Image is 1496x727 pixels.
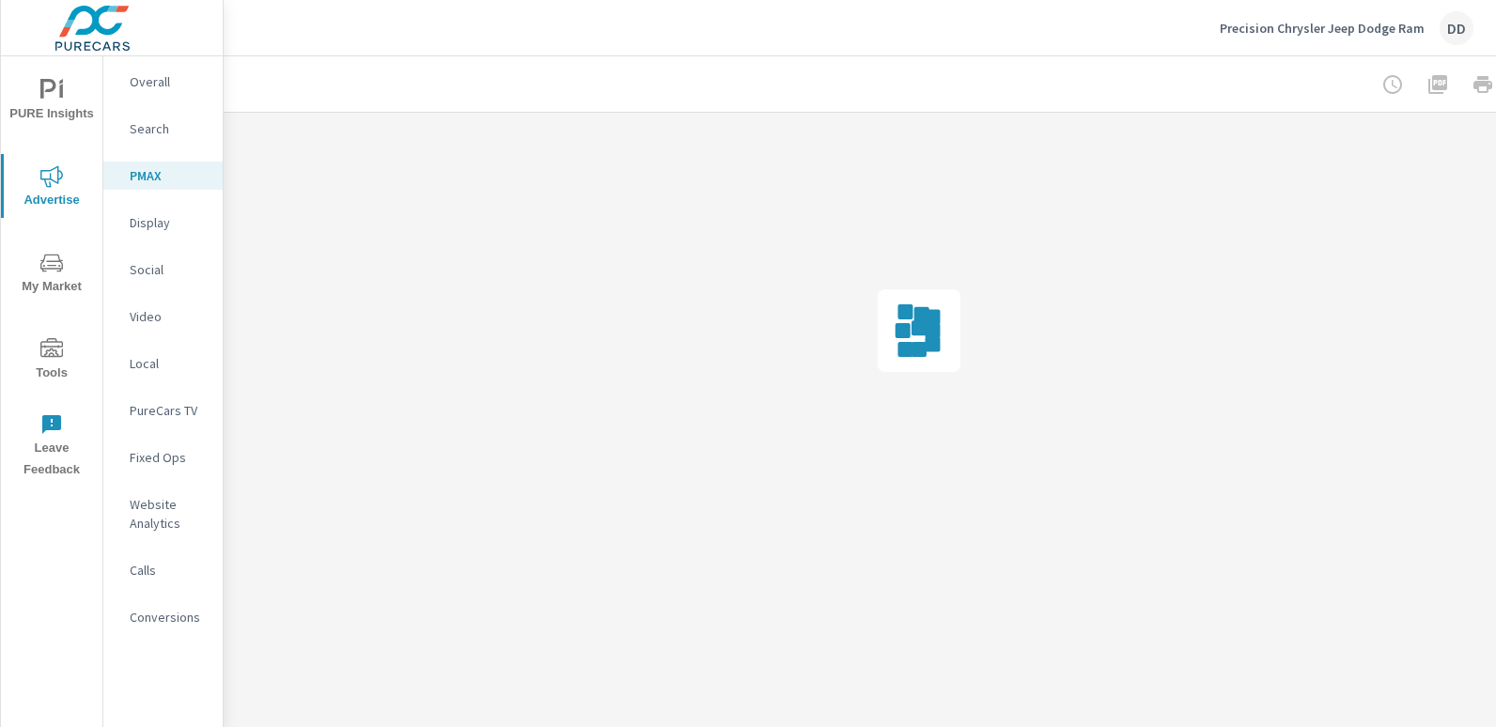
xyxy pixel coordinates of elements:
p: Website Analytics [130,495,208,533]
span: PURE Insights [7,79,97,125]
div: PureCars TV [103,396,223,425]
div: Overall [103,68,223,96]
div: Calls [103,556,223,584]
p: Display [130,213,208,232]
div: Fixed Ops [103,443,223,472]
p: Social [130,260,208,279]
span: My Market [7,252,97,298]
p: Fixed Ops [130,448,208,467]
span: Tools [7,338,97,384]
div: DD [1440,11,1473,45]
div: Local [103,349,223,378]
p: Precision Chrysler Jeep Dodge Ram [1220,20,1425,37]
div: Search [103,115,223,143]
div: Website Analytics [103,490,223,537]
p: PureCars TV [130,401,208,420]
p: Local [130,354,208,373]
div: PMAX [103,162,223,190]
p: Search [130,119,208,138]
p: PMAX [130,166,208,185]
div: Conversions [103,603,223,631]
span: Advertise [7,165,97,211]
div: Display [103,209,223,237]
p: Overall [130,72,208,91]
span: Leave Feedback [7,413,97,481]
div: Video [103,302,223,331]
p: Video [130,307,208,326]
div: Social [103,255,223,284]
p: Calls [130,561,208,580]
div: nav menu [1,56,102,488]
p: Conversions [130,608,208,626]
